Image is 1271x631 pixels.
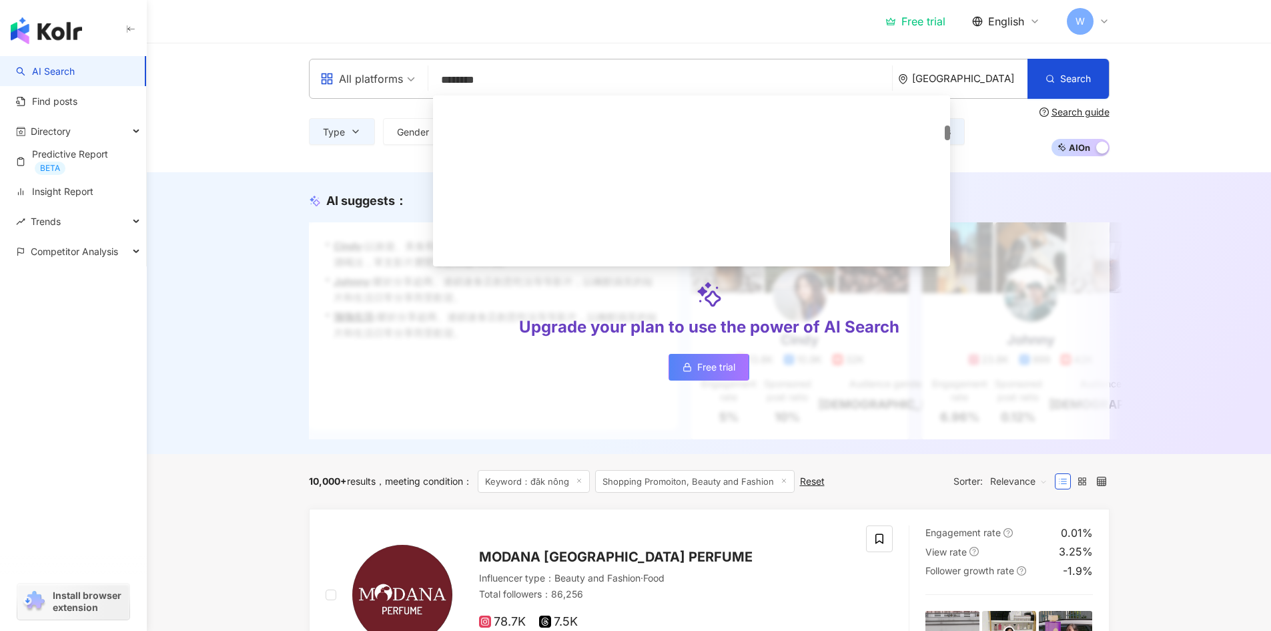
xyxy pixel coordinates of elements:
div: Influencer type ： [479,572,851,585]
div: 0.01% [1061,525,1093,540]
span: 7.5K [539,615,578,629]
span: W [1076,14,1085,29]
span: Gender [397,127,429,138]
span: · [641,572,643,584]
span: Competitor Analysis [31,236,118,266]
div: All platforms [320,68,403,89]
button: Type [309,118,375,145]
span: question-circle [1003,528,1013,538]
div: [DEMOGRAPHIC_DATA] [1049,396,1187,413]
span: English [988,14,1024,29]
div: Reset [800,476,825,487]
div: Upgrade your plan to use the power of AI Search [519,316,899,339]
img: chrome extension [21,591,47,612]
span: View rate [925,546,967,558]
span: Engagement rate [925,527,1001,538]
a: Find posts [16,95,77,108]
a: Free trial [669,354,749,381]
div: AI suggests ： [326,192,407,209]
a: Predictive ReportBETA [16,148,135,175]
span: 78.7K [479,615,526,629]
span: Type [323,127,345,138]
a: chrome extensionInstall browser extension [17,584,129,620]
div: -1.9% [1063,564,1093,578]
span: Free trial [697,362,735,373]
span: Relevance [990,471,1047,492]
span: meeting condition ： [376,475,472,487]
span: 10,000+ [309,475,347,487]
span: Directory [31,116,71,146]
span: question-circle [1039,108,1049,117]
span: rise [16,217,25,226]
span: Install browser extension [53,590,125,614]
span: Follower growth rate [925,565,1014,576]
span: Search [1060,73,1091,84]
span: Food [643,572,665,584]
div: Audience gender [1080,377,1156,391]
a: Free trial [885,15,945,28]
span: environment [898,74,908,84]
span: Beauty and Fashion [554,572,641,584]
div: results [309,476,376,487]
a: searchAI Search [16,65,75,78]
div: [GEOGRAPHIC_DATA] [912,73,1027,84]
div: Search guide [1051,107,1110,118]
span: question-circle [1017,566,1026,576]
span: appstore [320,72,334,85]
a: Insight Report [16,185,93,198]
span: Keyword：đăk nông [478,470,590,493]
span: MODANA [GEOGRAPHIC_DATA] PERFUME [479,549,753,565]
span: question-circle [969,547,979,556]
button: Gender [383,118,459,145]
button: Search [1027,59,1109,99]
img: logo [11,17,82,44]
span: Trends [31,206,61,236]
div: 3.25% [1059,544,1093,559]
div: Total followers ： 86,256 [479,588,851,601]
span: Shopping Promoiton, Beauty and Fashion [595,470,795,493]
div: Sorter: [953,471,1055,492]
